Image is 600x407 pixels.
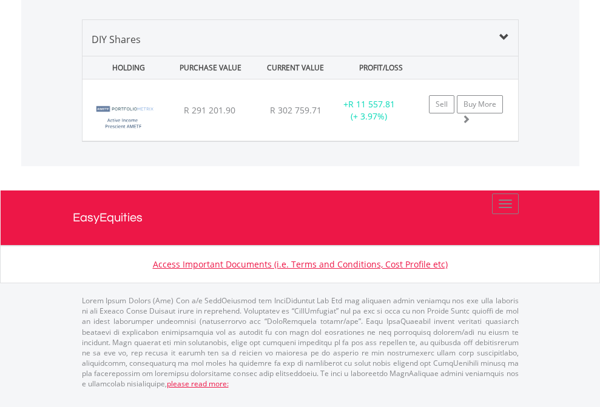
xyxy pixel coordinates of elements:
[73,190,528,245] a: EasyEquities
[457,95,503,113] a: Buy More
[254,56,337,79] div: CURRENT VALUE
[348,98,395,110] span: R 11 557.81
[331,98,407,123] div: + (+ 3.97%)
[340,56,422,79] div: PROFIT/LOSS
[153,258,448,270] a: Access Important Documents (i.e. Terms and Conditions, Cost Profile etc)
[92,33,141,46] span: DIY Shares
[167,378,229,389] a: please read more:
[429,95,454,113] a: Sell
[169,56,252,79] div: PURCHASE VALUE
[84,56,166,79] div: HOLDING
[82,295,519,389] p: Lorem Ipsum Dolors (Ame) Con a/e SeddOeiusmod tem InciDiduntut Lab Etd mag aliquaen admin veniamq...
[89,95,158,138] img: TFSA.PMXINC.png
[270,104,322,116] span: R 302 759.71
[184,104,235,116] span: R 291 201.90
